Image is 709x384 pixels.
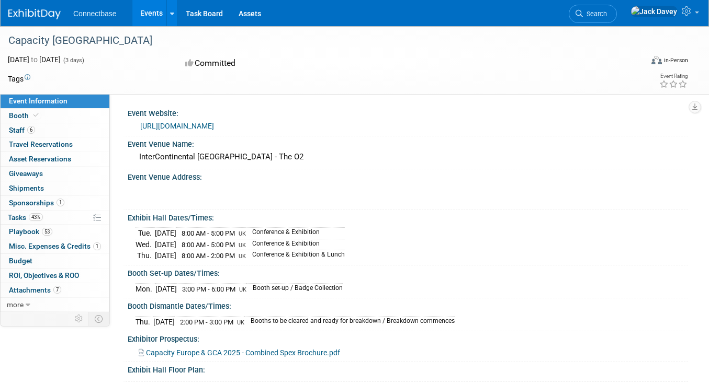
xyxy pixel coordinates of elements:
[9,242,101,250] span: Misc. Expenses & Credits
[1,181,109,195] a: Shipments
[9,126,35,134] span: Staff
[5,31,630,50] div: Capacity [GEOGRAPHIC_DATA]
[588,54,688,70] div: Event Format
[182,54,398,73] div: Committed
[1,137,109,152] a: Travel Reservations
[29,55,39,64] span: to
[73,9,117,18] span: Connectbase
[128,136,688,149] div: Event Venue Name:
[136,149,680,165] div: InterContinental [GEOGRAPHIC_DATA] - The O2
[663,56,688,64] div: In-Person
[239,286,246,293] span: UK
[1,254,109,268] a: Budget
[57,199,64,206] span: 1
[239,230,246,237] span: UK
[659,74,688,79] div: Event Rating
[9,257,32,265] span: Budget
[1,109,109,123] a: Booth
[146,348,340,357] span: Capacity Europe & GCA 2025 - Combined Spex Brochure.pdf
[136,283,155,294] td: Mon.
[128,265,688,278] div: Booth Set-up Dates/Times:
[246,239,345,250] td: Conference & Exhibition
[139,348,340,357] a: Capacity Europe & GCA 2025 - Combined Spex Brochure.pdf
[136,239,155,250] td: Wed.
[9,199,64,207] span: Sponsorships
[631,6,678,17] img: Jack Davey
[9,271,79,280] span: ROI, Objectives & ROO
[182,229,235,237] span: 8:00 AM - 5:00 PM
[8,9,61,19] img: ExhibitDay
[155,239,176,250] td: [DATE]
[128,331,688,344] div: Exhibitor Prospectus:
[27,126,35,134] span: 6
[9,97,67,105] span: Event Information
[62,57,84,64] span: (3 days)
[237,319,244,326] span: UK
[246,283,343,294] td: Booth set-up / Badge Collection
[128,210,688,223] div: Exhibit Hall Dates/Times:
[9,111,41,120] span: Booth
[9,227,52,236] span: Playbook
[1,225,109,239] a: Playbook53
[53,286,61,294] span: 7
[88,312,110,325] td: Toggle Event Tabs
[182,285,235,293] span: 3:00 PM - 6:00 PM
[9,286,61,294] span: Attachments
[155,283,177,294] td: [DATE]
[583,10,607,18] span: Search
[1,283,109,297] a: Attachments7
[93,242,101,250] span: 1
[1,211,109,225] a: Tasks43%
[8,213,43,222] span: Tasks
[182,241,235,249] span: 8:00 AM - 5:00 PM
[140,122,214,130] a: [URL][DOMAIN_NAME]
[1,167,109,181] a: Giveaways
[1,239,109,253] a: Misc. Expenses & Credits1
[9,140,73,148] span: Travel Reservations
[239,242,246,249] span: UK
[136,316,153,327] td: Thu.
[569,5,617,23] a: Search
[1,152,109,166] a: Asset Reservations
[42,228,52,236] span: 53
[155,250,176,261] td: [DATE]
[180,318,233,326] span: 2:00 PM - 3:00 PM
[182,252,235,260] span: 8:00 AM - 2:00 PM
[1,94,109,108] a: Event Information
[1,196,109,210] a: Sponsorships1
[1,269,109,283] a: ROI, Objectives & ROO
[7,300,24,309] span: more
[9,169,43,178] span: Giveaways
[70,312,88,325] td: Personalize Event Tab Strip
[1,123,109,137] a: Staff6
[128,106,688,119] div: Event Website:
[8,55,61,64] span: [DATE] [DATE]
[244,316,455,327] td: Booths to be cleared and ready for breakdown / Breakdown commences
[136,250,155,261] td: Thu.
[128,362,688,375] div: Exhibit Hall Floor Plan:
[246,228,345,239] td: Conference & Exhibition
[246,250,345,261] td: Conference & Exhibition & Lunch
[239,253,246,260] span: UK
[33,112,39,118] i: Booth reservation complete
[8,74,30,84] td: Tags
[128,298,688,311] div: Booth Dismantle Dates/Times:
[9,184,44,192] span: Shipments
[128,169,688,182] div: Event Venue Address:
[651,56,662,64] img: Format-Inperson.png
[1,298,109,312] a: more
[136,228,155,239] td: Tue.
[153,316,175,327] td: [DATE]
[155,228,176,239] td: [DATE]
[29,213,43,221] span: 43%
[9,155,71,163] span: Asset Reservations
